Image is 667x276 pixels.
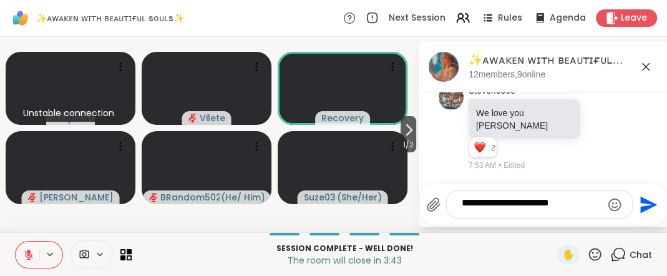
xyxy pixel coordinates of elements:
button: Reactions: love [473,142,486,152]
span: Edited [504,160,525,171]
button: Emoji picker [607,197,622,212]
span: audio-muted [188,114,197,122]
span: BRandom502 [160,191,220,204]
div: Unstable connection [18,104,119,122]
img: ShareWell Logomark [10,7,31,29]
span: ✋ [562,247,575,262]
div: Reaction list [469,137,491,157]
span: Leave [621,12,647,24]
img: ✨ᴀᴡᴀᴋᴇɴ ᴡɪᴛʜ ʙᴇᴀᴜᴛɪғᴜʟ sᴏᴜʟs✨, Sep 10 [429,52,459,82]
div: ✨ᴀᴡᴀᴋᴇɴ ᴡɪᴛʜ ʙᴇᴀᴜᴛɪғᴜʟ sᴏᴜʟs✨, [DATE] [469,52,658,68]
span: ( She/Her ) [337,191,382,204]
span: audio-muted [149,193,158,202]
span: Rules [498,12,522,24]
p: Session Complete - well done! [139,243,550,254]
span: Suze03 [304,191,336,204]
span: [PERSON_NAME] [39,191,114,204]
span: ( He/ Him ) [221,191,264,204]
span: Recovery [321,112,364,124]
textarea: Type your message [462,197,596,213]
span: 1 / 2 [401,137,416,152]
button: 1/2 [401,116,416,152]
p: We love you [PERSON_NAME] [476,107,573,132]
button: Send [633,190,661,219]
span: 7:53 AM [469,160,496,171]
p: 12 members, 9 online [469,69,545,81]
span: audio-muted [28,193,37,202]
span: Agenda [550,12,586,24]
img: https://sharewell-space-live.sfo3.digitaloceanspaces.com/user-generated/42cda42b-3507-48ba-b019-3... [439,85,464,110]
span: Vilete [200,112,225,124]
span: • [499,160,501,171]
p: The room will close in 3:43 [139,254,550,267]
span: Next Session [389,12,445,24]
span: Chat [630,249,652,261]
span: 2 [491,142,497,154]
span: ✨ᴀᴡᴀᴋᴇɴ ᴡɪᴛʜ ʙᴇᴀᴜᴛɪғᴜʟ sᴏᴜʟs✨ [36,12,184,24]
